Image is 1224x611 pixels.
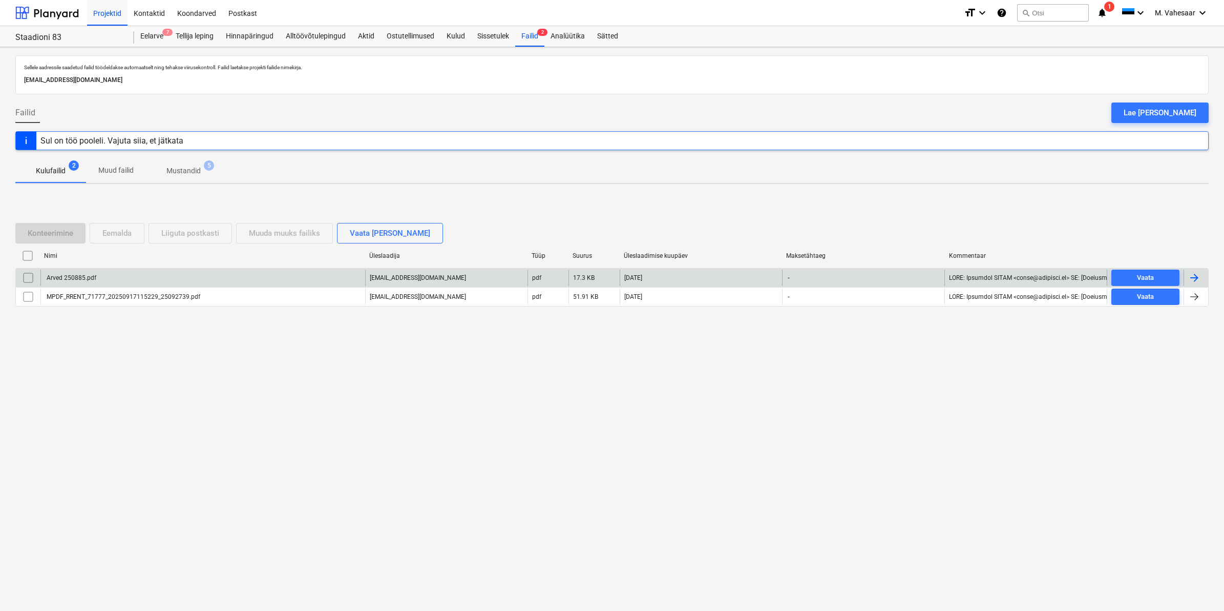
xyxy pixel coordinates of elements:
span: M. Vahesaar [1155,9,1195,17]
div: MPDF_RRENT_71777_20250917115229_25092739.pdf [45,293,200,300]
div: Staadioni 83 [15,32,122,43]
div: Üleslaadija [369,252,523,259]
div: pdf [532,274,541,281]
div: Tüüp [532,252,564,259]
button: Lae [PERSON_NAME] [1111,103,1209,123]
span: 2 [537,29,547,36]
i: keyboard_arrow_down [976,7,988,19]
div: 17.3 KB [573,274,595,281]
i: format_size [964,7,976,19]
span: 1 [1104,2,1114,12]
a: Kulud [440,26,471,47]
span: 5 [204,160,214,171]
div: Kommentaar [949,252,1103,259]
a: Ostutellimused [381,26,440,47]
button: Otsi [1017,4,1089,22]
a: Tellija leping [170,26,220,47]
div: Arved 250885.pdf [45,274,96,281]
span: - [787,293,791,301]
p: [EMAIL_ADDRESS][DOMAIN_NAME] [370,274,466,282]
p: [EMAIL_ADDRESS][DOMAIN_NAME] [24,75,1200,86]
div: Vaata [PERSON_NAME] [350,227,430,240]
span: 2 [69,160,79,171]
div: Üleslaadimise kuupäev [624,252,778,259]
span: 7 [162,29,173,36]
p: Muud failid [98,165,134,176]
button: Vaata [1111,289,1179,305]
div: Vaata [1137,291,1154,303]
span: Failid [15,107,35,119]
div: 51.91 KB [573,293,598,300]
p: Sellele aadressile saadetud failid töödeldakse automaatselt ning tehakse viirusekontroll. Failid ... [24,64,1200,71]
a: Analüütika [544,26,591,47]
a: Sätted [591,26,624,47]
span: - [787,274,791,282]
button: Vaata [PERSON_NAME] [337,223,443,243]
div: Nimi [44,252,361,259]
div: Eelarve [134,26,170,47]
i: notifications [1097,7,1107,19]
a: Failid2 [515,26,544,47]
i: Abikeskus [997,7,1007,19]
a: Hinnapäringud [220,26,280,47]
p: Mustandid [166,166,201,176]
a: Sissetulek [471,26,515,47]
button: Vaata [1111,270,1179,286]
div: [DATE] [624,293,642,300]
p: [EMAIL_ADDRESS][DOMAIN_NAME] [370,293,466,301]
i: keyboard_arrow_down [1196,7,1209,19]
p: Kulufailid [36,166,66,176]
span: search [1022,9,1030,17]
i: keyboard_arrow_down [1134,7,1147,19]
div: Maksetähtaeg [786,252,940,259]
a: Eelarve7 [134,26,170,47]
div: [DATE] [624,274,642,281]
div: Vaata [1137,272,1154,284]
div: Lae [PERSON_NAME] [1124,106,1196,119]
a: Alltöövõtulepingud [280,26,352,47]
div: Failid [515,26,544,47]
a: Aktid [352,26,381,47]
div: Sul on töö pooleli. Vajuta siia, et jätkata [40,136,183,146]
div: pdf [532,293,541,300]
div: Suurus [573,252,616,259]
